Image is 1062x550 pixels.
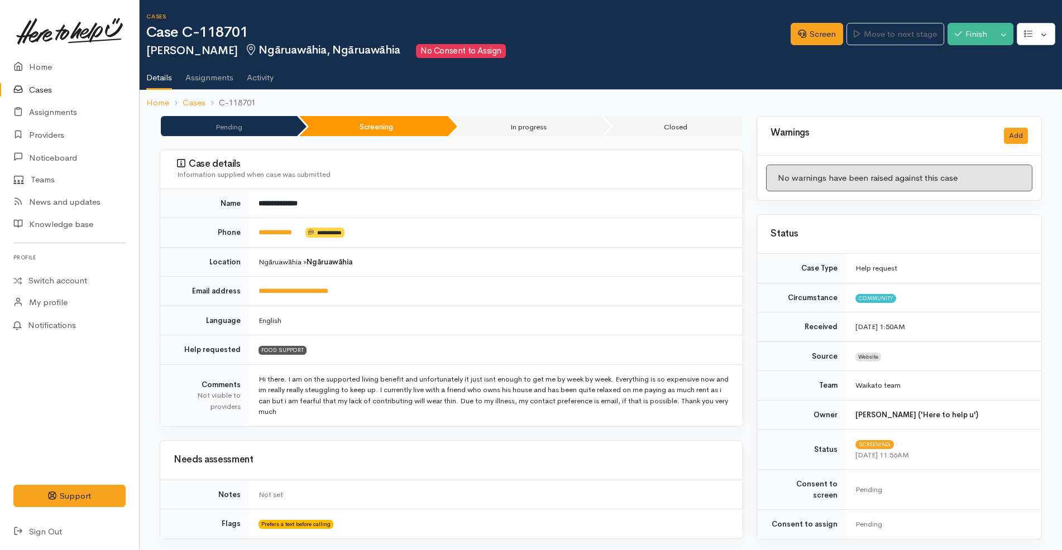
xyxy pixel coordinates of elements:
[855,519,1028,530] div: Pending
[146,97,169,109] a: Home
[160,247,250,277] td: Location
[160,306,250,335] td: Language
[174,455,729,465] h3: Needs assessment
[757,312,846,342] td: Received
[416,44,505,58] span: No Consent to Assign
[299,116,448,136] li: Screening
[855,380,901,390] span: Waikato team
[757,341,846,371] td: Source
[757,400,846,430] td: Owner
[771,128,991,138] h3: Warnings
[307,257,352,267] b: Ngāruawāhia
[146,13,791,20] h6: Cases
[757,283,846,312] td: Circumstance
[177,169,729,180] div: Information supplied when case was submitted
[160,480,250,509] td: Notes
[855,353,881,361] span: Website
[259,520,333,529] span: Prefers a text before calling
[259,257,352,267] span: Ngāruawāhia »
[1004,128,1028,144] button: Add
[160,218,250,248] td: Phone
[771,229,1028,239] h3: Status
[855,294,896,303] span: Community
[160,277,250,306] td: Email address
[245,43,400,57] span: Ngāruawāhia, Ngāruawāhia
[766,165,1032,192] div: No warnings have been raised against this case
[146,44,791,58] h2: [PERSON_NAME]
[846,254,1041,283] td: Help request
[177,158,729,170] h3: Case details
[855,322,905,331] time: [DATE] 1:50AM
[855,410,978,419] b: [PERSON_NAME] ('Here to help u')
[140,90,1062,116] nav: breadcrumb
[948,23,994,46] button: Finish
[791,23,843,46] a: Screen
[855,450,1028,461] div: [DATE] 11:56AM
[259,346,307,355] span: FOOD SUPPORT
[855,440,894,449] span: Screening
[160,509,250,538] td: Flags
[160,189,250,218] td: Name
[250,306,743,335] td: English
[757,371,846,401] td: Team
[146,25,791,41] h1: Case C-118701
[205,97,256,109] li: C-118701
[250,364,743,426] td: Hi there. I am on the supported living benefit and unfortunately it just isnt enough to get me by...
[855,484,1028,495] div: Pending
[160,364,250,426] td: Comments
[161,116,297,136] li: Pending
[757,510,846,539] td: Consent to assign
[259,489,729,500] div: Not set
[450,116,601,136] li: In progress
[846,23,944,46] a: Move to next stage
[183,97,205,109] a: Cases
[757,470,846,510] td: Consent to screen
[160,335,250,365] td: Help requested
[247,58,274,89] a: Activity
[146,58,172,90] a: Details
[757,254,846,283] td: Case Type
[757,430,846,470] td: Status
[604,116,742,136] li: Closed
[185,58,233,89] a: Assignments
[174,390,241,412] div: Not visible to providers
[13,250,126,265] h6: Profile
[13,485,126,508] button: Support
